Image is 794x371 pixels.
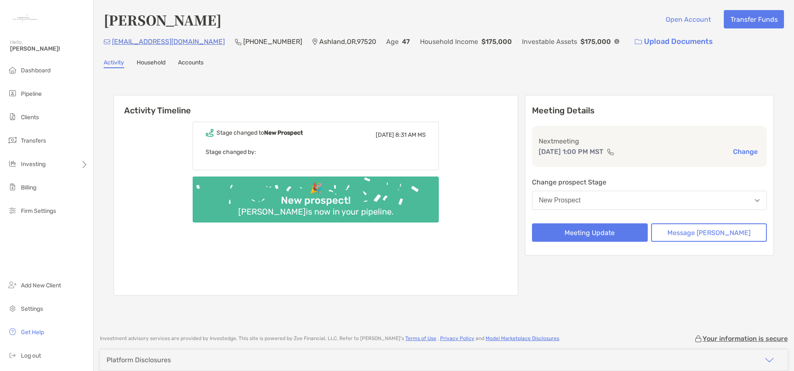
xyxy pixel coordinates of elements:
a: Upload Documents [629,33,718,51]
span: Get Help [21,329,44,336]
span: Firm Settings [21,207,56,215]
img: Confetti [193,177,439,215]
span: [DATE] [376,131,394,138]
img: add_new_client icon [8,280,18,290]
a: Terms of Use [405,335,436,341]
img: get-help icon [8,327,18,337]
img: Phone Icon [235,38,242,45]
button: Change [730,147,760,156]
p: Change prospect Stage [532,177,767,187]
span: Transfers [21,137,46,144]
a: Household [137,59,165,68]
img: Email Icon [104,39,110,44]
span: 8:31 AM MS [395,131,426,138]
p: Ashland , OR , 97520 [319,36,376,47]
a: Model Marketplace Disclosures [486,335,559,341]
div: 🎉 [306,182,326,194]
span: Billing [21,184,36,191]
img: Location Icon [312,38,318,45]
p: Meeting Details [532,105,767,116]
img: icon arrow [764,355,774,365]
b: New Prospect [264,129,303,136]
p: [DATE] 1:00 PM MST [539,146,603,157]
p: Your information is secure [702,335,788,343]
div: Stage changed to [216,129,303,136]
img: settings icon [8,303,18,313]
span: Dashboard [21,67,51,74]
span: Log out [21,352,41,359]
img: pipeline icon [8,88,18,98]
p: 47 [402,36,410,47]
div: Platform Disclosures [107,356,171,364]
span: Pipeline [21,90,42,97]
span: [PERSON_NAME]! [10,45,88,52]
h6: Activity Timeline [114,95,518,115]
h4: [PERSON_NAME] [104,10,221,29]
img: clients icon [8,112,18,122]
img: Info Icon [614,39,619,44]
img: billing icon [8,182,18,192]
button: Message [PERSON_NAME] [651,223,767,242]
button: Meeting Update [532,223,648,242]
a: Accounts [178,59,204,68]
a: Activity [104,59,124,68]
img: Open dropdown arrow [755,199,760,202]
p: Stage changed by: [206,147,426,157]
a: Privacy Policy [440,335,474,341]
p: [PHONE_NUMBER] [243,36,302,47]
p: [EMAIL_ADDRESS][DOMAIN_NAME] [112,36,225,47]
div: [PERSON_NAME] is now in your pipeline. [235,207,397,217]
span: Clients [21,114,39,121]
p: $175,000 [580,36,611,47]
img: dashboard icon [8,65,18,75]
div: New Prospect [539,197,581,204]
img: logout icon [8,350,18,360]
img: transfers icon [8,135,18,145]
p: Household Income [420,36,478,47]
span: Settings [21,305,43,312]
p: Next meeting [539,136,761,146]
span: Investing [21,161,46,168]
img: investing icon [8,159,18,169]
img: Event icon [206,129,214,137]
img: firm-settings icon [8,205,18,215]
button: Transfer Funds [724,10,784,28]
button: New Prospect [532,191,767,210]
p: Investable Assets [522,36,577,47]
img: button icon [635,39,642,45]
p: Age [386,36,399,47]
p: Investment advisory services are provided by Investedge . This site is powered by Zoe Financial, ... [100,335,560,342]
img: Zoe Logo [10,3,40,33]
p: $175,000 [481,36,512,47]
span: Add New Client [21,282,61,289]
div: New prospect! [277,194,354,207]
button: Open Account [659,10,717,28]
img: communication type [607,148,614,155]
